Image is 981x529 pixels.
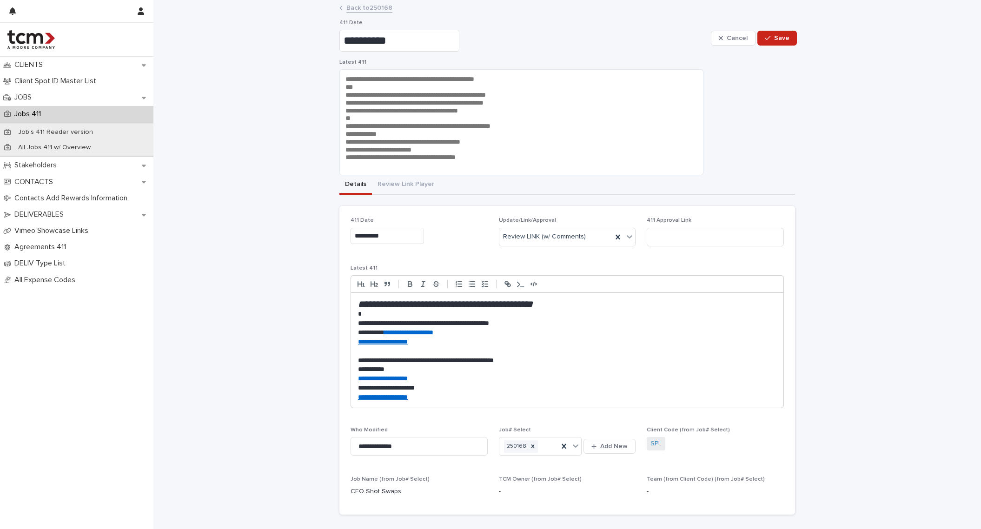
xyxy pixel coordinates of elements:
[11,77,104,86] p: Client Spot ID Master List
[346,2,392,13] a: Back to250168
[351,427,388,433] span: Who Modified
[11,161,64,170] p: Stakeholders
[647,218,691,223] span: 411 Approval Link
[503,232,586,242] span: Review LINK (w/ Comments)
[647,427,730,433] span: Client Code (from Job# Select)
[11,243,73,251] p: Agreements 411
[11,276,83,284] p: All Expense Codes
[757,31,797,46] button: Save
[711,31,756,46] button: Cancel
[372,175,440,195] button: Review Link Player
[339,175,372,195] button: Details
[499,427,531,433] span: Job# Select
[499,218,556,223] span: Update/Link/Approval
[504,440,528,453] div: 250168
[351,487,488,496] p: CEO Shot Swaps
[11,60,50,69] p: CLIENTS
[339,60,366,65] span: Latest 411
[11,178,60,186] p: CONTACTS
[774,35,789,41] span: Save
[583,439,636,454] button: Add New
[11,210,71,219] p: DELIVERABLES
[351,218,374,223] span: 411 Date
[650,439,662,449] a: SPL
[351,476,430,482] span: Job Name (from Job# Select)
[11,93,39,102] p: JOBS
[647,487,784,496] p: -
[727,35,748,41] span: Cancel
[7,30,55,49] img: 4hMmSqQkux38exxPVZHQ
[11,144,98,152] p: All Jobs 411 w/ Overview
[11,110,48,119] p: Jobs 411
[11,194,135,203] p: Contacts Add Rewards Information
[11,226,96,235] p: Vimeo Showcase Links
[647,476,765,482] span: Team (from Client Code) (from Job# Select)
[499,476,582,482] span: TCM Owner (from Job# Select)
[499,487,636,496] p: -
[11,259,73,268] p: DELIV Type List
[600,443,628,450] span: Add New
[11,128,100,136] p: Job's 411 Reader version
[339,20,363,26] span: 411 Date
[351,265,378,271] span: Latest 411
